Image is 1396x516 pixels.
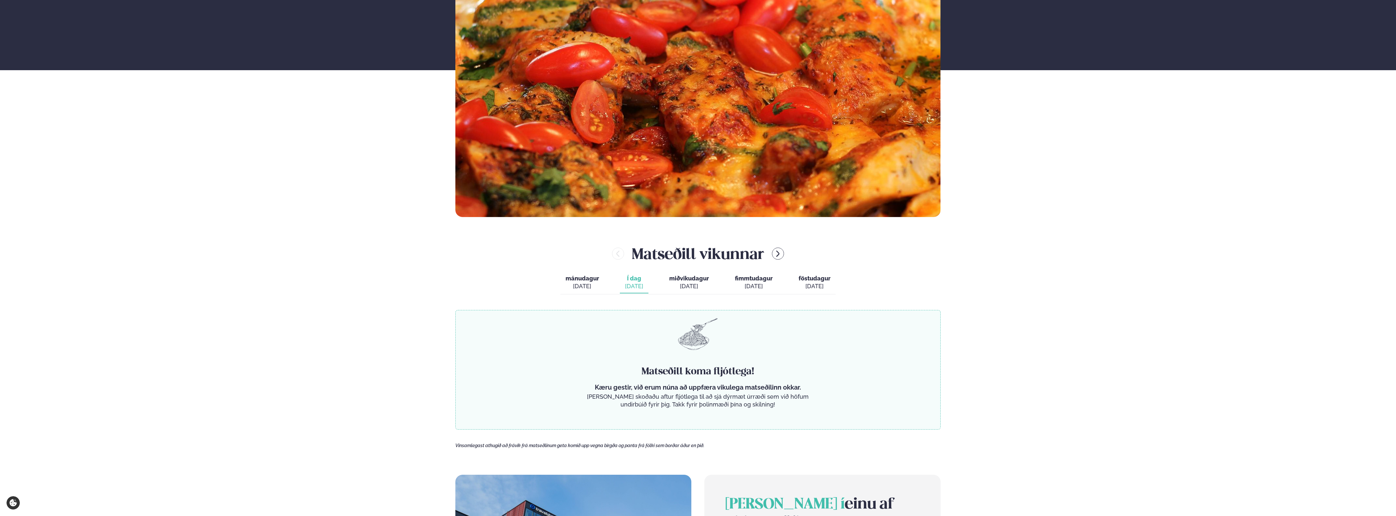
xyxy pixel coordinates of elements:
span: fimmtudagur [735,275,773,282]
span: Í dag [625,275,643,282]
button: mánudagur [DATE] [560,272,604,293]
div: [DATE] [799,282,830,290]
p: [PERSON_NAME] skoðaðu aftur fljótlega til að sjá dýrmæt úrræði sem við höfum undirbúið fyrir þig.... [584,393,811,408]
button: Í dag [DATE] [620,272,648,293]
span: Vinsamlegast athugið að frávik frá matseðlinum geta komið upp vegna birgða og panta frá fólki sem... [455,443,704,448]
h2: Matseðill vikunnar [632,243,764,264]
h4: Matseðill koma fljótlega! [584,365,811,378]
span: mánudagur [566,275,599,282]
span: [PERSON_NAME] í [725,497,845,512]
div: [DATE] [669,282,709,290]
button: menu-btn-left [612,248,624,260]
button: fimmtudagur [DATE] [730,272,778,293]
div: [DATE] [566,282,599,290]
p: Kæru gestir, við erum núna að uppfæra vikulega matseðilinn okkar. [584,383,811,391]
a: Cookie settings [7,496,20,510]
div: [DATE] [625,282,643,290]
img: pasta [678,318,718,350]
button: miðvikudagur [DATE] [664,272,714,293]
div: [DATE] [735,282,773,290]
button: menu-btn-right [772,248,784,260]
span: föstudagur [799,275,830,282]
span: miðvikudagur [669,275,709,282]
button: föstudagur [DATE] [793,272,836,293]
